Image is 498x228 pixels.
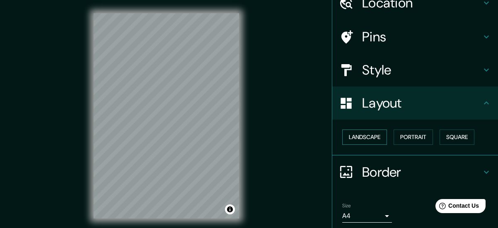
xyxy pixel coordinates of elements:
iframe: Help widget launcher [424,196,489,219]
div: A4 [342,209,392,223]
button: Landscape [342,130,387,145]
canvas: Map [94,13,239,218]
div: Pins [332,20,498,53]
div: Layout [332,86,498,120]
h4: Pins [362,29,481,45]
label: Size [342,202,351,209]
button: Toggle attribution [225,204,235,214]
h4: Style [362,62,481,78]
button: Portrait [394,130,433,145]
div: Style [332,53,498,86]
div: Border [332,156,498,189]
h4: Layout [362,95,481,111]
h4: Border [362,164,481,180]
button: Square [440,130,474,145]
